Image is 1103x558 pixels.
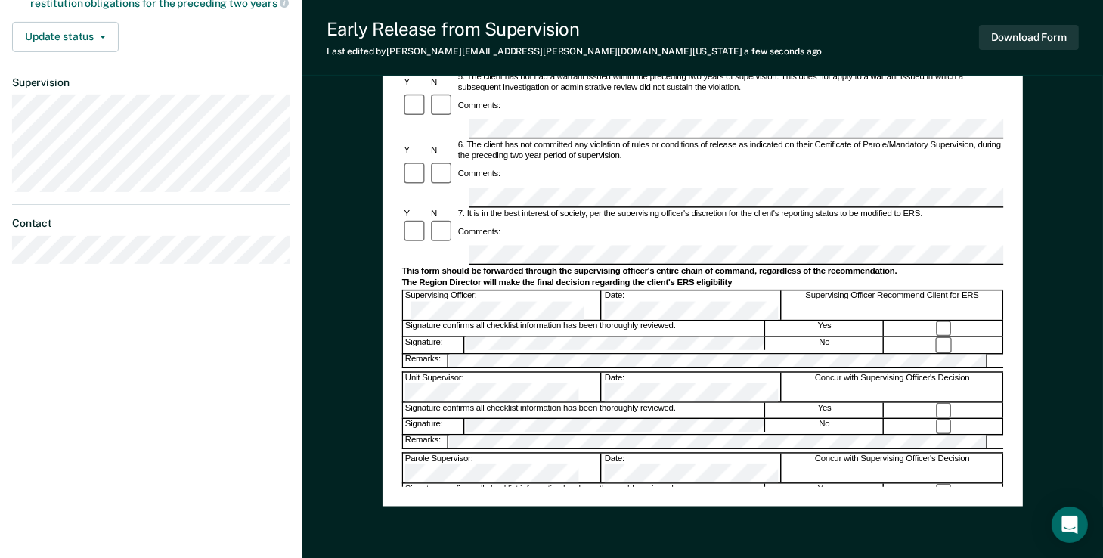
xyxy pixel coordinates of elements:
div: Date: [603,373,781,402]
div: Signature: [403,338,464,353]
div: Signature confirms all checklist information has been thoroughly reviewed. [403,403,765,418]
div: The Region Director will make the final decision regarding the client's ERS eligibility [402,278,1004,289]
div: N [429,209,456,219]
div: Date: [603,291,781,321]
div: Supervising Officer Recommend Client for ERS [782,291,1003,321]
div: Date: [603,454,781,483]
div: 6. The client has not committed any violation of rules or conditions of release as indicated on t... [456,140,1003,162]
div: N [429,145,456,156]
div: 5. The client has not had a warrant issued within the preceding two years of supervision. This do... [456,72,1003,94]
div: Signature: [403,419,464,434]
div: Yes [766,484,884,499]
div: Last edited by [PERSON_NAME][EMAIL_ADDRESS][PERSON_NAME][DOMAIN_NAME][US_STATE] [327,46,823,57]
span: a few seconds ago [745,46,823,57]
div: This form should be forwarded through the supervising officer's entire chain of command, regardle... [402,266,1004,277]
button: Download Form [979,25,1079,50]
div: 7. It is in the best interest of society, per the supervising officer's discretion for the client... [456,209,1003,219]
div: No [766,419,884,434]
div: Open Intercom Messenger [1052,507,1088,543]
div: Remarks: [403,436,449,448]
div: Yes [766,403,884,418]
div: Remarks: [403,354,449,367]
div: Early Release from Supervision [327,18,823,40]
div: Comments: [456,169,503,180]
div: Signature confirms all checklist information has been thoroughly reviewed. [403,484,765,499]
div: Y [402,209,429,219]
div: Comments: [456,227,503,237]
div: Signature confirms all checklist information has been thoroughly reviewed. [403,321,765,336]
div: N [429,77,456,88]
dt: Contact [12,217,290,230]
button: Update status [12,22,119,52]
div: Y [402,145,429,156]
div: Unit Supervisor: [403,373,602,402]
div: Yes [766,321,884,336]
div: Supervising Officer: [403,291,602,321]
div: Parole Supervisor: [403,454,602,483]
div: Concur with Supervising Officer's Decision [782,373,1003,402]
dt: Supervision [12,76,290,89]
div: No [766,338,884,353]
div: Concur with Supervising Officer's Decision [782,454,1003,483]
div: Comments: [456,101,503,112]
div: Y [402,77,429,88]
